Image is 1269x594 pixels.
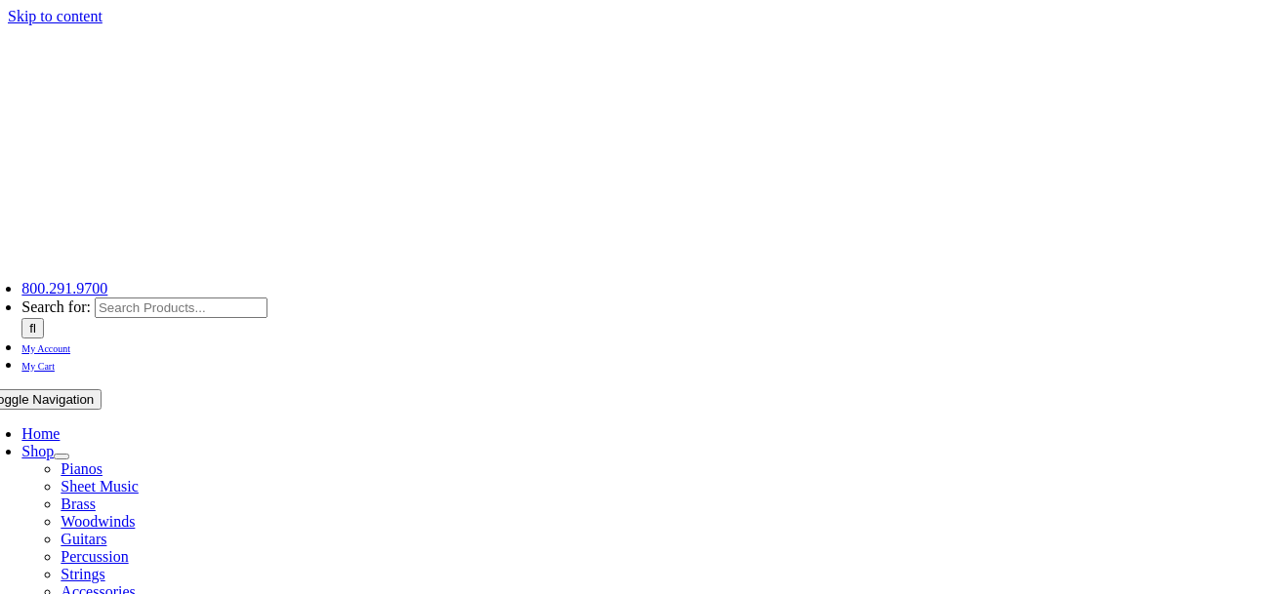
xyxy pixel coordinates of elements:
a: Guitars [61,531,106,547]
a: Shop [21,443,54,459]
input: Search Products... [95,297,267,318]
a: Skip to content [8,8,102,24]
a: My Cart [21,356,55,373]
input: Search [21,318,44,338]
a: Pianos [61,460,102,477]
a: 800.291.9700 [21,280,107,297]
a: Sheet Music [61,478,139,495]
span: My Account [21,343,70,354]
span: My Cart [21,361,55,372]
a: My Account [21,338,70,355]
a: Home [21,425,60,442]
a: Percussion [61,548,128,565]
button: Open submenu of Shop [54,454,69,459]
a: Woodwinds [61,513,135,530]
a: Strings [61,566,104,582]
span: Search for: [21,298,91,315]
a: Brass [61,495,96,512]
